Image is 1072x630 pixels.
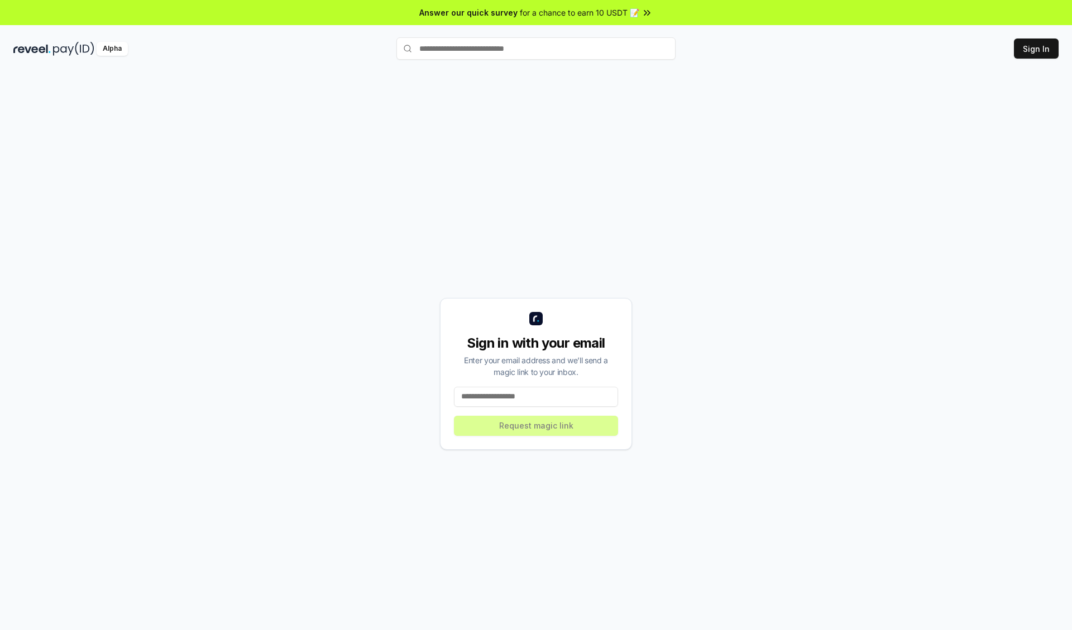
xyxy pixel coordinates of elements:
img: pay_id [53,42,94,56]
img: reveel_dark [13,42,51,56]
span: for a chance to earn 10 USDT 📝 [520,7,639,18]
div: Alpha [97,42,128,56]
button: Sign In [1014,39,1059,59]
div: Enter your email address and we’ll send a magic link to your inbox. [454,354,618,378]
div: Sign in with your email [454,334,618,352]
img: logo_small [529,312,543,325]
span: Answer our quick survey [419,7,518,18]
